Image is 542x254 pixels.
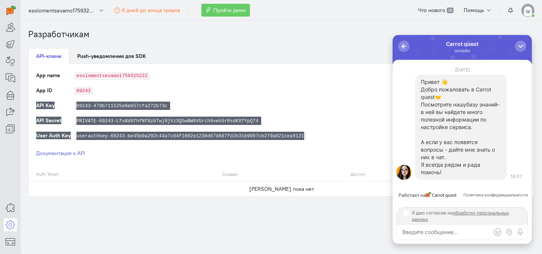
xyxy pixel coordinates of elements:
span: Пройти демо [213,7,246,14]
label: App name [36,71,60,79]
input: Я даю согласие наобработку персональных данных [10,175,16,181]
a: обработку персональных данных [19,175,116,187]
button: Помощь [460,4,496,17]
span: Посмотрите нашу [28,66,74,73]
code: esolomentsevamo1759325222 [75,72,149,80]
label: App ID [36,87,52,94]
span: Добро пожаловать в Carrot quest🤝 [28,51,99,65]
span: Что нового [418,7,445,14]
a: Что нового 39 [414,4,457,17]
code: 69243 [75,87,93,95]
a: базу знаний [74,66,105,73]
span: Я всегда рядом и рада помочь! [28,126,88,140]
span: esolomentsevamo1759325222 [29,7,96,14]
img: logo.svg [33,157,64,163]
a: Документация к API [36,149,85,157]
th: Auth Token [29,167,218,181]
a: Push-уведомления для SDK [69,48,154,64]
li: Разработчикам [28,28,90,41]
div: Работает на [6,157,33,164]
span: 6 дней до конца триала [122,7,180,14]
label: User Auth Key [36,132,71,139]
span: 39 [447,8,453,14]
span: А если у вас появятся вопросы - дайте мне знать о них в чат. [28,104,102,125]
span: - в ней вы найдете много полезной информации по настройке сервиса. [28,66,107,95]
span: Помощь [464,7,484,14]
label: API Key [36,102,55,109]
span: Я даю согласие на [19,175,129,187]
a: API-ключи [28,48,69,64]
label: API Secret [36,117,61,124]
button: Голосовое сообщение [122,192,133,203]
span: Привет 👋 [28,44,55,50]
nav: breadcrumb [28,28,534,41]
code: userauthkey-69243-be45b0a292c44a7c84f1802e1230d67d887fd2b31b9097cb279a021cea9121 [75,132,306,140]
img: carrot-quest.svg [6,6,16,15]
td: [PERSON_NAME] пока нет [29,181,534,196]
img: default-v4.png [521,4,534,17]
div: Carrot quest [53,6,86,12]
a: Работает на [4,156,66,164]
button: Пройти демо [201,4,250,17]
th: Доступ [347,167,471,181]
a: Политика конфиденциальности [71,158,135,162]
button: esolomentsevamo1759325222 [24,3,108,17]
code: PRIVATE-69243-LfvAV6fhfNf8zbTwj9jVz3Q5wNW6VGrch9veh5rRsdKXfYpQ74 [75,117,260,125]
div: [DATE] [59,30,81,39]
th: Создан [218,167,347,181]
div: онлайн [53,12,86,19]
span: 16:37 [118,138,129,144]
code: 69243-479b711525e8eb57cfa272b73c [75,102,169,110]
